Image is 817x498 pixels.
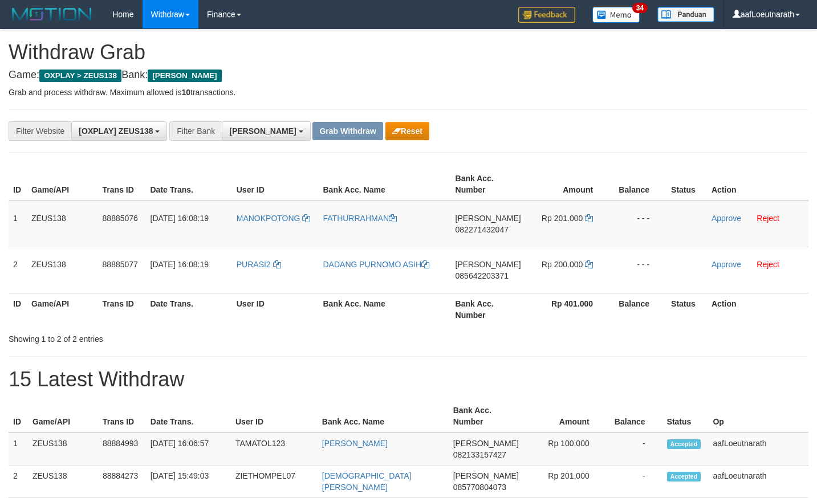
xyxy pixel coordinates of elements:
[592,7,640,23] img: Button%20Memo.svg
[9,466,28,498] td: 2
[456,260,521,269] span: [PERSON_NAME]
[526,168,610,201] th: Amount
[456,214,521,223] span: [PERSON_NAME]
[232,168,319,201] th: User ID
[9,368,808,391] h1: 15 Latest Withdraw
[607,466,662,498] td: -
[103,214,138,223] span: 88885076
[757,260,779,269] a: Reject
[27,201,98,247] td: ZEUS138
[657,7,714,22] img: panduan.png
[98,168,146,201] th: Trans ID
[222,121,310,141] button: [PERSON_NAME]
[146,466,231,498] td: [DATE] 15:49:03
[232,293,319,325] th: User ID
[707,168,808,201] th: Action
[151,260,209,269] span: [DATE] 16:08:19
[322,471,412,492] a: [DEMOGRAPHIC_DATA][PERSON_NAME]
[71,121,167,141] button: [OXPLAY] ZEUS138
[9,293,27,325] th: ID
[712,260,741,269] a: Approve
[666,168,707,201] th: Status
[146,168,232,201] th: Date Trans.
[27,247,98,293] td: ZEUS138
[28,432,98,466] td: ZEUS138
[453,439,519,448] span: [PERSON_NAME]
[453,471,519,480] span: [PERSON_NAME]
[451,168,526,201] th: Bank Acc. Number
[449,400,523,432] th: Bank Acc. Number
[523,466,607,498] td: Rp 201,000
[708,400,808,432] th: Op
[708,466,808,498] td: aafLoeutnarath
[757,214,779,223] a: Reject
[28,466,98,498] td: ZEUS138
[237,214,300,223] span: MANOKPOTONG
[323,260,430,269] a: DADANG PURNOMO ASIH
[662,400,709,432] th: Status
[523,432,607,466] td: Rp 100,000
[27,168,98,201] th: Game/API
[712,214,741,223] a: Approve
[323,214,397,223] a: FATHURRAHMAN
[9,121,71,141] div: Filter Website
[9,6,95,23] img: MOTION_logo.png
[666,293,707,325] th: Status
[456,225,509,234] span: Copy 082271432047 to clipboard
[231,432,318,466] td: TAMATOL123
[181,88,190,97] strong: 10
[79,126,153,136] span: [OXPLAY] ZEUS138
[9,329,332,345] div: Showing 1 to 2 of 2 entries
[542,260,583,269] span: Rp 200.000
[237,260,271,269] span: PURASI2
[237,214,311,223] a: MANOKPOTONG
[237,260,281,269] a: PURASI2
[610,293,666,325] th: Balance
[148,70,221,82] span: [PERSON_NAME]
[322,439,388,448] a: [PERSON_NAME]
[585,214,593,223] a: Copy 201000 to clipboard
[9,201,27,247] td: 1
[39,70,121,82] span: OXPLAY > ZEUS138
[231,400,318,432] th: User ID
[632,3,648,13] span: 34
[9,432,28,466] td: 1
[9,87,808,98] p: Grab and process withdraw. Maximum allowed is transactions.
[98,293,146,325] th: Trans ID
[523,400,607,432] th: Amount
[319,293,451,325] th: Bank Acc. Name
[610,168,666,201] th: Balance
[385,122,429,140] button: Reset
[708,432,808,466] td: aafLoeutnarath
[610,201,666,247] td: - - -
[27,293,98,325] th: Game/API
[318,400,449,432] th: Bank Acc. Name
[98,400,146,432] th: Trans ID
[9,168,27,201] th: ID
[98,432,146,466] td: 88884993
[9,41,808,64] h1: Withdraw Grab
[707,293,808,325] th: Action
[9,400,28,432] th: ID
[9,70,808,81] h4: Game: Bank:
[146,400,231,432] th: Date Trans.
[169,121,222,141] div: Filter Bank
[453,450,506,459] span: Copy 082133157427 to clipboard
[585,260,593,269] a: Copy 200000 to clipboard
[28,400,98,432] th: Game/API
[607,400,662,432] th: Balance
[451,293,526,325] th: Bank Acc. Number
[231,466,318,498] td: ZIETHOMPEL07
[518,7,575,23] img: Feedback.jpg
[312,122,383,140] button: Grab Withdraw
[453,483,506,492] span: Copy 085770804073 to clipboard
[146,293,232,325] th: Date Trans.
[667,439,701,449] span: Accepted
[456,271,509,280] span: Copy 085642203371 to clipboard
[151,214,209,223] span: [DATE] 16:08:19
[146,432,231,466] td: [DATE] 16:06:57
[610,247,666,293] td: - - -
[607,432,662,466] td: -
[319,168,451,201] th: Bank Acc. Name
[9,247,27,293] td: 2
